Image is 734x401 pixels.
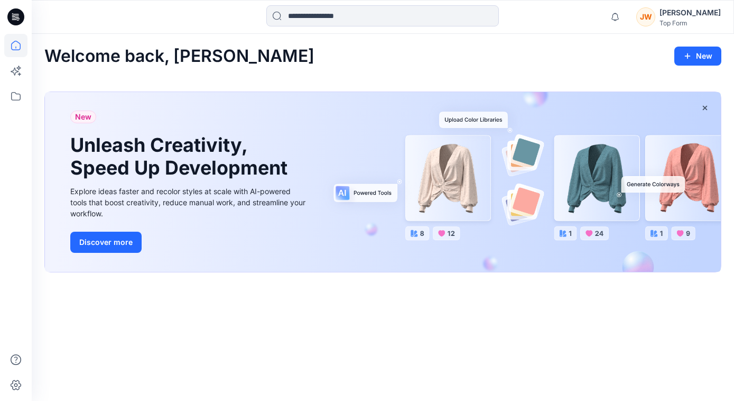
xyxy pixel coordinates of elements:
div: [PERSON_NAME] [659,6,721,19]
span: New [75,111,91,123]
div: Explore ideas faster and recolor styles at scale with AI-powered tools that boost creativity, red... [70,186,308,219]
div: JW [636,7,655,26]
a: Discover more [70,232,308,253]
button: Discover more [70,232,142,253]
button: New [674,47,721,66]
h2: Welcome back, [PERSON_NAME] [44,47,314,66]
h1: Unleash Creativity, Speed Up Development [70,134,292,179]
div: Top Form [659,19,721,27]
